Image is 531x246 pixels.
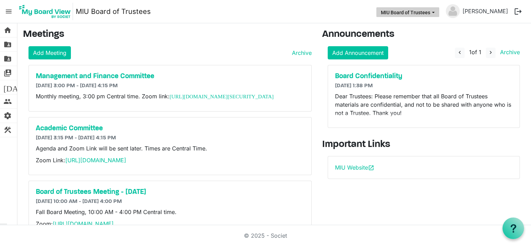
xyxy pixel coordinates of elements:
[497,49,520,56] a: Archive
[170,93,273,99] a: [URL][DOMAIN_NAME][SECURITY_DATA]
[65,157,126,164] a: [URL][DOMAIN_NAME]
[335,92,513,117] p: Dear Trustees: Please remember that all Board of Trustees materials are confidential, and not to ...
[17,3,76,20] a: My Board View Logo
[36,124,304,133] a: Academic Committee
[460,4,511,18] a: [PERSON_NAME]
[36,198,304,205] h6: [DATE] 10:00 AM - [DATE] 4:00 PM
[36,157,126,164] span: Zoom Link:
[3,23,12,37] span: home
[328,46,388,59] a: Add Announcement
[36,92,304,101] p: Monthly meeting, 3:00 pm Central time. Zoom link:
[289,49,312,57] a: Archive
[3,109,12,123] span: settings
[446,4,460,18] img: no-profile-picture.svg
[469,49,481,56] span: of 1
[53,220,114,227] a: [URL][DOMAIN_NAME]
[457,49,463,56] span: navigate_before
[36,144,304,153] p: Agenda and Zoom Link will be sent later. Times are Central Time.
[469,49,472,56] span: 1
[3,52,12,66] span: folder_shared
[244,232,287,239] a: © 2025 - Societ
[455,48,465,58] button: navigate_before
[376,7,439,17] button: MIU Board of Trustees dropdownbutton
[28,46,71,59] a: Add Meeting
[76,5,151,18] a: MIU Board of Trustees
[511,4,525,19] button: logout
[486,48,496,58] button: navigate_next
[3,66,12,80] span: switch_account
[36,188,304,196] a: Board of Trustees Meeting - [DATE]
[17,3,73,20] img: My Board View Logo
[488,49,494,56] span: navigate_next
[335,164,374,171] a: MIU Websiteopen_in_new
[23,29,312,41] h3: Meetings
[3,38,12,51] span: folder_shared
[368,165,374,171] span: open_in_new
[2,5,15,18] span: menu
[36,208,304,216] p: Fall Board Meeting, 10:00 AM - 4:00 PM Central time.
[36,72,304,81] a: Management and Finance Committee
[3,80,30,94] span: [DATE]
[3,123,12,137] span: construction
[322,139,525,151] h3: Important Links
[36,135,304,141] h6: [DATE] 3:15 PM - [DATE] 4:15 PM
[36,83,304,89] h6: [DATE] 3:00 PM - [DATE] 4:15 PM
[36,220,304,236] p: Zoom:
[335,72,513,81] a: Board Confidentiality
[3,95,12,108] span: people
[335,83,373,89] span: [DATE] 1:38 PM
[322,29,525,41] h3: Announcements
